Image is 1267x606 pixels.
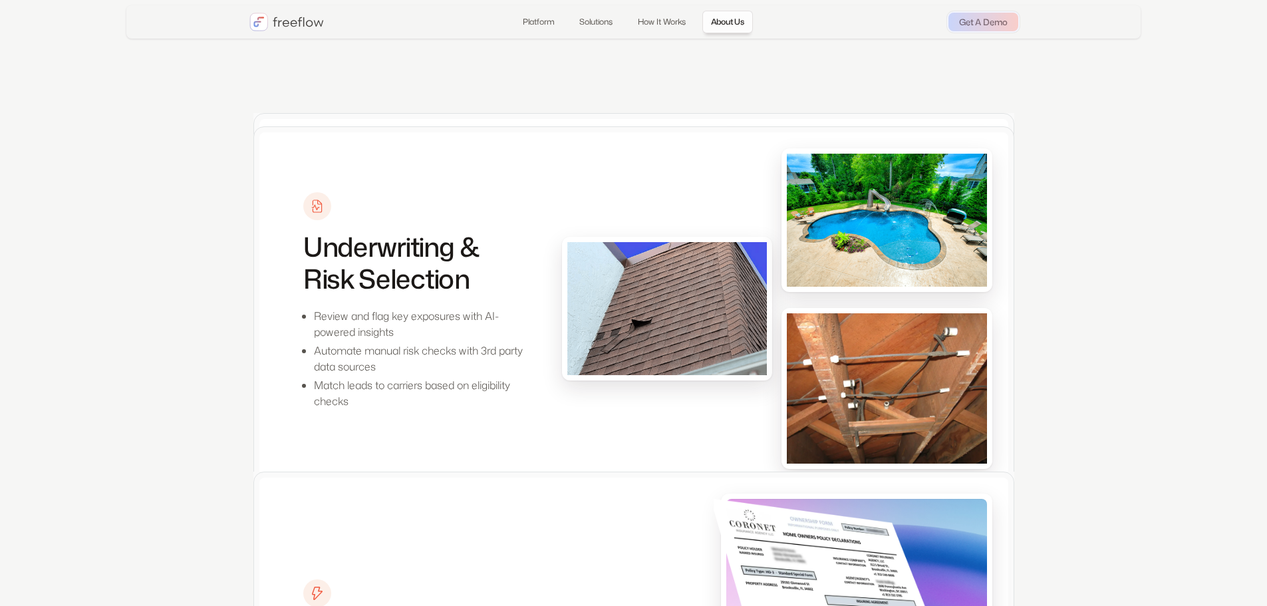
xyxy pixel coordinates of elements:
a: How It Works [629,11,694,33]
h3: Underwriting & Risk Selection [303,231,534,295]
a: home [249,13,324,31]
p: Match leads to carriers based on eligibility checks [314,377,534,409]
p: Automate manual risk checks with 3rd party data sources [314,343,534,375]
a: Get A Demo [948,13,1018,31]
p: Review and flag key exposures with AI-powered insights [314,308,534,340]
a: Platform [514,11,563,33]
a: About Us [702,11,753,33]
a: Solutions [571,11,621,33]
